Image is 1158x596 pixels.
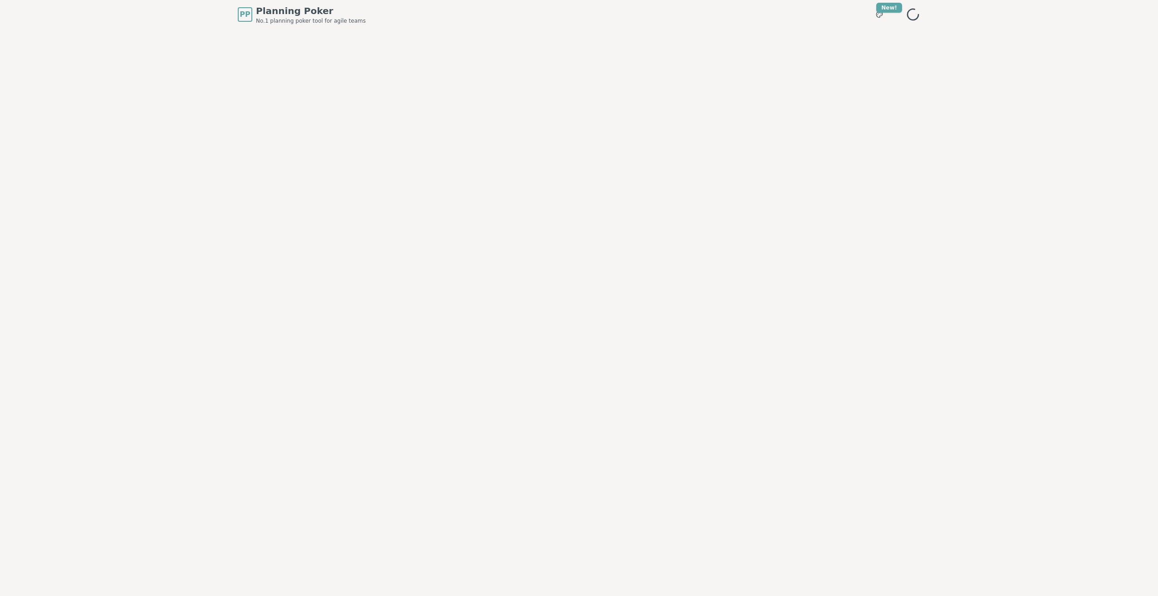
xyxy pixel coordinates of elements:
a: PPPlanning PokerNo.1 planning poker tool for agile teams [238,5,366,24]
span: PP [240,9,250,20]
span: No.1 planning poker tool for agile teams [256,17,366,24]
button: New! [871,6,888,23]
div: New! [876,3,902,13]
span: Planning Poker [256,5,366,17]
